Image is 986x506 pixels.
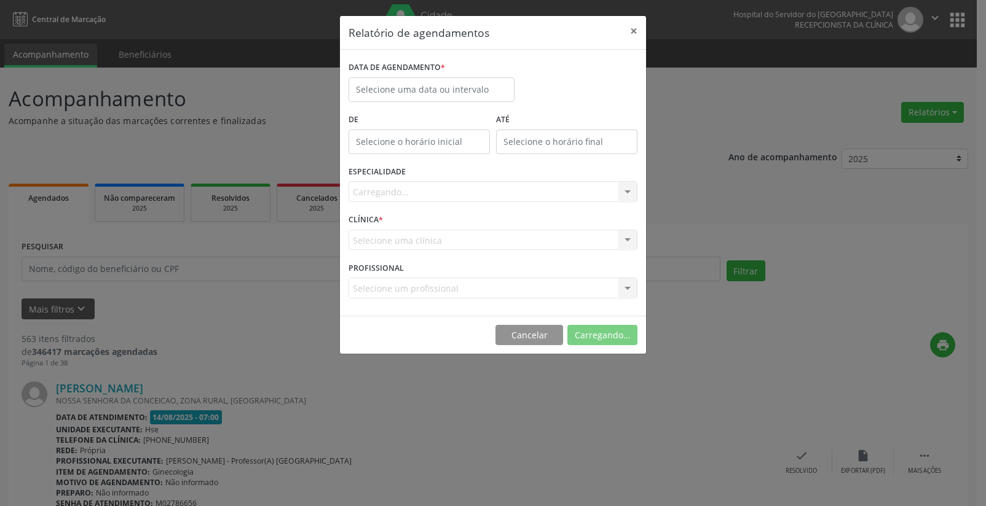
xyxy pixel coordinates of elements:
[496,130,637,154] input: Selecione o horário final
[349,163,406,182] label: ESPECIALIDADE
[567,325,637,346] button: Carregando...
[349,259,404,278] label: PROFISSIONAL
[349,25,489,41] h5: Relatório de agendamentos
[621,16,646,46] button: Close
[495,325,563,346] button: Cancelar
[349,77,515,102] input: Selecione uma data ou intervalo
[349,58,445,77] label: DATA DE AGENDAMENTO
[349,111,490,130] label: De
[349,130,490,154] input: Selecione o horário inicial
[496,111,637,130] label: ATÉ
[349,211,383,230] label: CLÍNICA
